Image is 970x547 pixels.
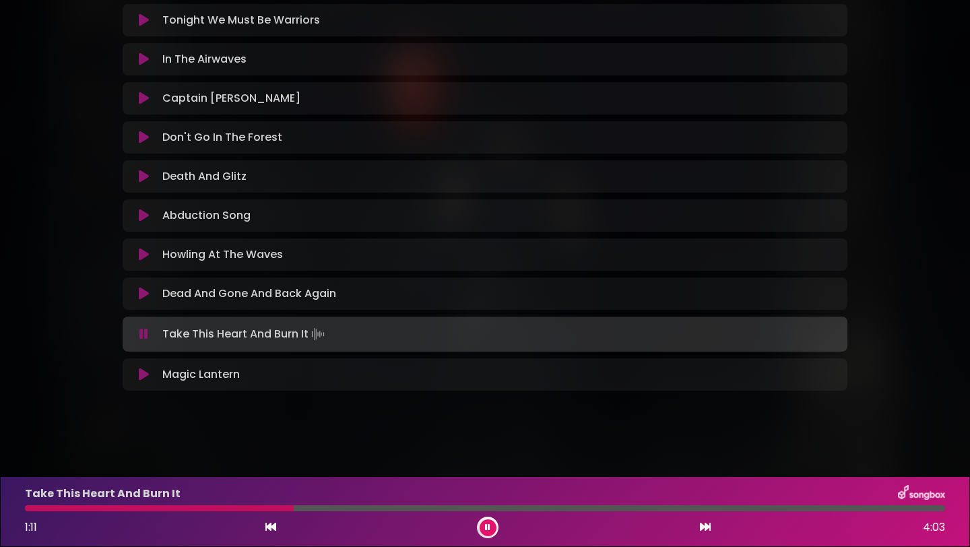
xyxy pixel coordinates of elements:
[162,207,251,224] p: Abduction Song
[309,325,327,344] img: waveform4.gif
[162,51,247,67] p: In The Airwaves
[162,90,300,106] p: Captain [PERSON_NAME]
[162,129,282,146] p: Don't Go In The Forest
[162,286,336,302] p: Dead And Gone And Back Again
[162,12,320,28] p: Tonight We Must Be Warriors
[162,325,327,344] p: Take This Heart And Burn It
[162,247,283,263] p: Howling At The Waves
[162,168,247,185] p: Death And Glitz
[162,366,240,383] p: Magic Lantern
